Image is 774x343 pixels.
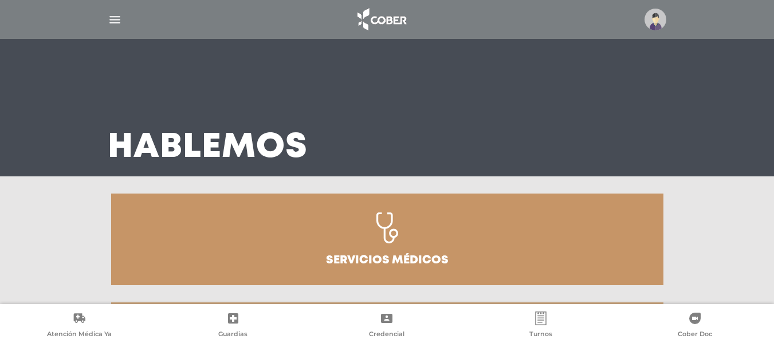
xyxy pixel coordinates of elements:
[310,312,464,341] a: Credencial
[47,330,112,340] span: Atención Médica Ya
[218,330,247,340] span: Guardias
[111,194,663,285] a: Servicios médicos
[108,133,308,163] h3: Hablemos
[108,13,122,27] img: Cober_menu-lines-white.svg
[464,312,618,341] a: Turnos
[351,6,411,33] img: logo_cober_home-white.png
[678,330,712,340] span: Cober Doc
[369,330,404,340] span: Credencial
[2,312,156,341] a: Atención Médica Ya
[529,330,552,340] span: Turnos
[618,312,772,341] a: Cober Doc
[156,312,311,341] a: Guardias
[645,9,666,30] img: profile-placeholder.svg
[326,255,449,266] h3: Servicios médicos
